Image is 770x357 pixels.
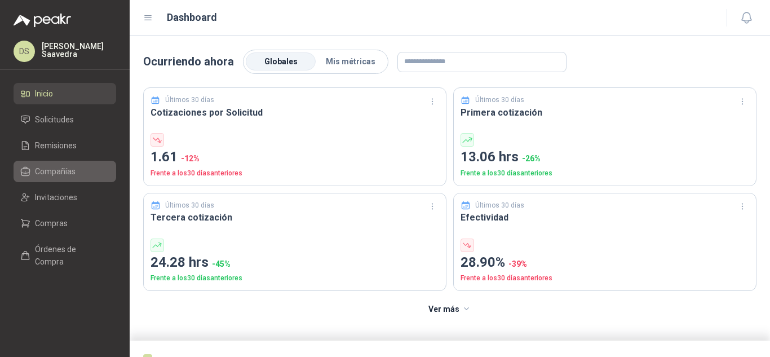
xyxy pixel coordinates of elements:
p: Frente a los 30 días anteriores [461,273,749,284]
p: Últimos 30 días [165,95,214,105]
h3: Primera cotización [461,105,749,120]
p: Frente a los 30 días anteriores [461,168,749,179]
p: 1.61 [151,147,439,168]
a: Remisiones [14,135,116,156]
p: [PERSON_NAME] Saavedra [42,42,116,58]
a: Órdenes de Compra [14,239,116,272]
a: Compras [14,213,116,234]
p: 28.90% [461,252,749,274]
span: Remisiones [35,139,77,152]
p: Últimos 30 días [475,95,524,105]
p: Últimos 30 días [165,200,214,211]
h1: Dashboard [167,10,217,25]
span: -45 % [212,259,231,268]
span: Inicio [35,87,53,100]
span: Solicitudes [35,113,74,126]
p: Ocurriendo ahora [143,53,234,70]
p: 13.06 hrs [461,147,749,168]
span: Invitaciones [35,191,77,204]
p: Últimos 30 días [475,200,524,211]
span: Compras [35,217,68,230]
span: -26 % [522,154,541,163]
span: -39 % [508,259,527,268]
p: Frente a los 30 días anteriores [151,273,439,284]
img: Logo peakr [14,14,71,27]
span: Órdenes de Compra [35,243,105,268]
a: Compañías [14,161,116,182]
span: -12 % [181,154,200,163]
a: Inicio [14,83,116,104]
a: Invitaciones [14,187,116,208]
p: Frente a los 30 días anteriores [151,168,439,179]
h3: Efectividad [461,210,749,224]
button: Ver más [422,298,478,320]
h3: Cotizaciones por Solicitud [151,105,439,120]
span: Mis métricas [326,57,375,66]
div: DS [14,41,35,62]
h3: Tercera cotización [151,210,439,224]
span: Globales [264,57,298,66]
a: Solicitudes [14,109,116,130]
span: Compañías [35,165,76,178]
p: 24.28 hrs [151,252,439,274]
